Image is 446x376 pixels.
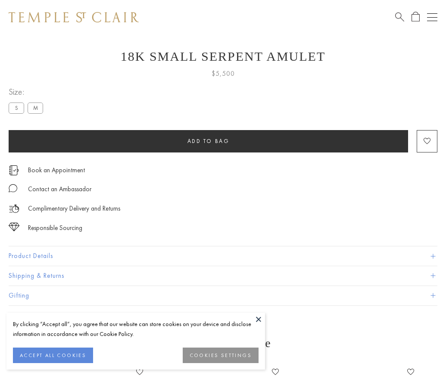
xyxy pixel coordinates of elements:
[9,223,19,231] img: icon_sourcing.svg
[9,12,139,22] img: Temple St. Clair
[28,103,43,113] label: M
[13,348,93,363] button: ACCEPT ALL COOKIES
[9,203,19,214] img: icon_delivery.svg
[9,103,24,113] label: S
[28,165,85,175] a: Book an Appointment
[183,348,259,363] button: COOKIES SETTINGS
[212,68,235,79] span: $5,500
[28,223,82,233] div: Responsible Sourcing
[9,85,47,99] span: Size:
[28,203,120,214] p: Complimentary Delivery and Returns
[187,137,230,145] span: Add to bag
[412,12,420,22] a: Open Shopping Bag
[9,286,437,305] button: Gifting
[9,246,437,266] button: Product Details
[13,319,259,339] div: By clicking “Accept all”, you agree that our website can store cookies on your device and disclos...
[427,12,437,22] button: Open navigation
[9,49,437,64] h1: 18K Small Serpent Amulet
[9,165,19,175] img: icon_appointment.svg
[9,266,437,286] button: Shipping & Returns
[395,12,404,22] a: Search
[28,184,91,195] div: Contact an Ambassador
[9,130,408,152] button: Add to bag
[9,184,17,193] img: MessageIcon-01_2.svg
